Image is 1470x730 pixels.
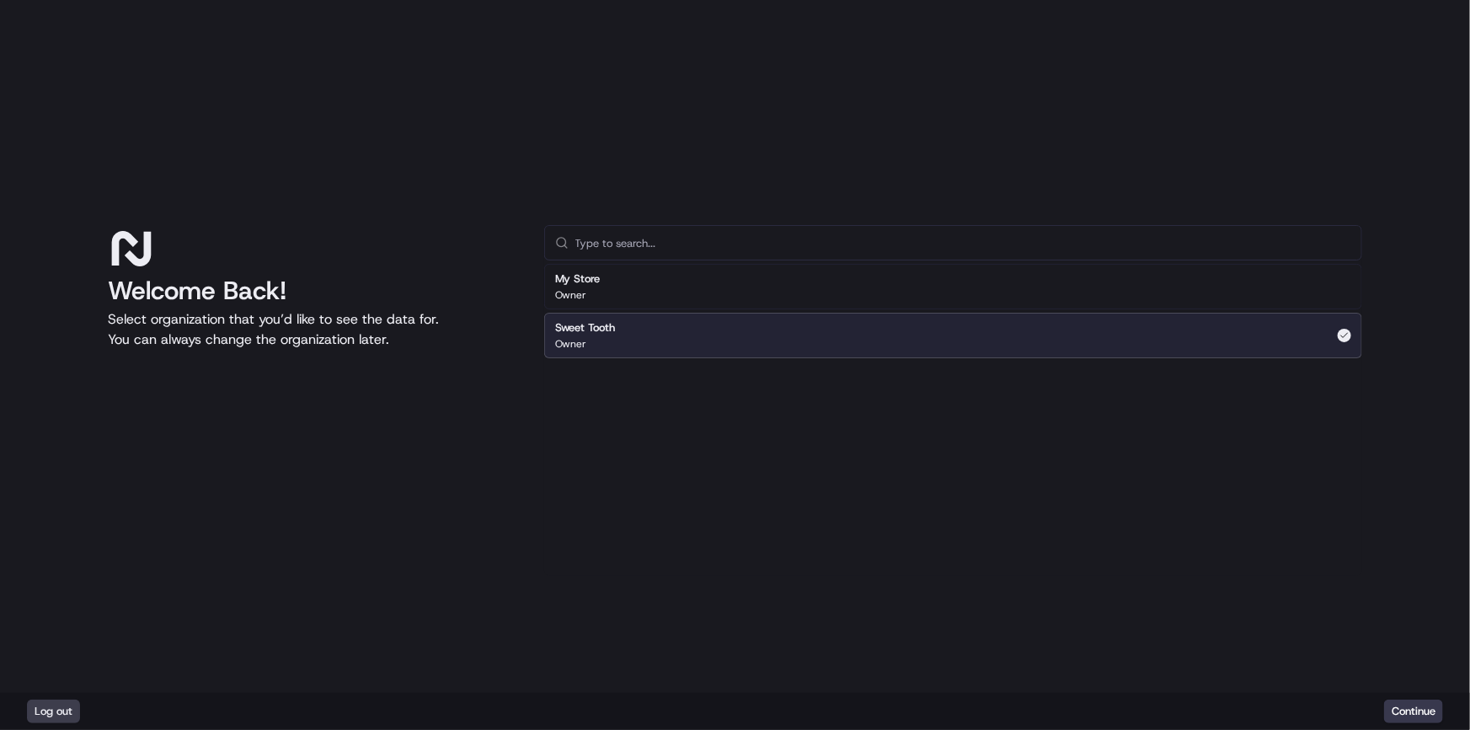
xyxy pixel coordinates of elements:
[555,288,587,302] p: Owner
[575,226,1351,260] input: Type to search...
[555,337,587,351] p: Owner
[108,276,517,306] h1: Welcome Back!
[1384,700,1443,723] button: Continue
[108,309,517,350] p: Select organization that you’d like to see the data for. You can always change the organization l...
[544,260,1362,362] div: Suggestions
[555,271,601,287] h2: My Store
[27,700,80,723] button: Log out
[555,320,616,335] h2: Sweet Tooth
